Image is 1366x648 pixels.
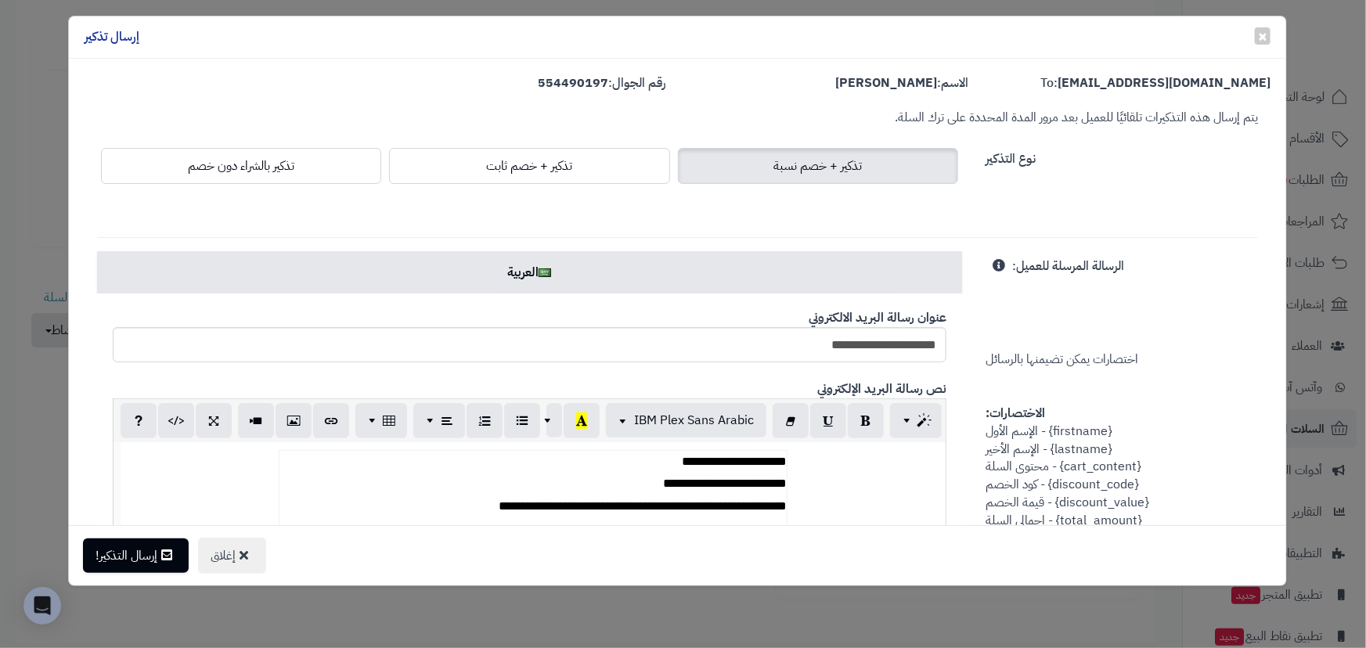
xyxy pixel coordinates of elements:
[188,157,294,175] span: تذكير بالشراء دون خصم
[1258,24,1267,48] span: ×
[1012,251,1124,275] label: الرسالة المرسلة للعميل:
[986,144,1036,168] label: نوع التذكير
[539,74,609,92] strong: 554490197
[486,157,572,175] span: تذكير + خصم ثابت
[539,268,551,277] img: ar.png
[817,380,946,398] b: نص رسالة البريد الإلكتروني
[23,587,61,625] div: Open Intercom Messenger
[809,308,946,327] b: عنوان رسالة البريد الالكتروني
[539,74,666,92] label: رقم الجوال:
[986,257,1157,583] span: اختصارات يمكن تضيمنها بالرسائل {firstname} - الإسم الأول {lastname} - الإسم الأخير {cart_content}...
[986,404,1045,423] strong: الاختصارات:
[895,108,1258,127] small: يتم إرسال هذه التذكيرات تلقائيًا للعميل بعد مرور المدة المحددة على ترك السلة.
[1058,74,1270,92] strong: [EMAIL_ADDRESS][DOMAIN_NAME]
[634,411,754,430] span: IBM Plex Sans Arabic
[1040,74,1270,92] label: To:
[835,74,968,92] label: الاسم:
[97,251,962,293] a: العربية
[83,538,189,573] button: إرسال التذكير!
[835,74,937,92] strong: [PERSON_NAME]
[198,538,266,574] button: إغلاق
[85,28,139,46] h4: إرسال تذكير
[773,157,862,175] span: تذكير + خصم نسبة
